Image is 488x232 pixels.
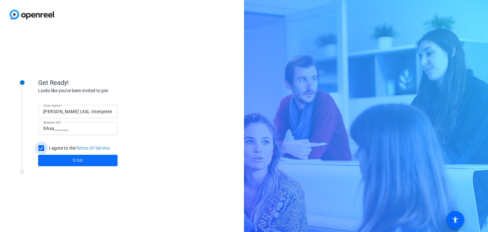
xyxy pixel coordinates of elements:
[43,104,60,107] mat-label: Your name
[38,155,118,166] button: Enter
[73,157,83,164] span: Enter
[76,146,110,151] a: Terms Of Service
[43,120,59,124] mat-label: Session ID
[38,78,165,87] div: Get Ready!
[38,87,165,94] div: Looks like you've been invited to join
[451,216,459,224] mat-icon: accessibility
[48,145,110,151] label: I agree to the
